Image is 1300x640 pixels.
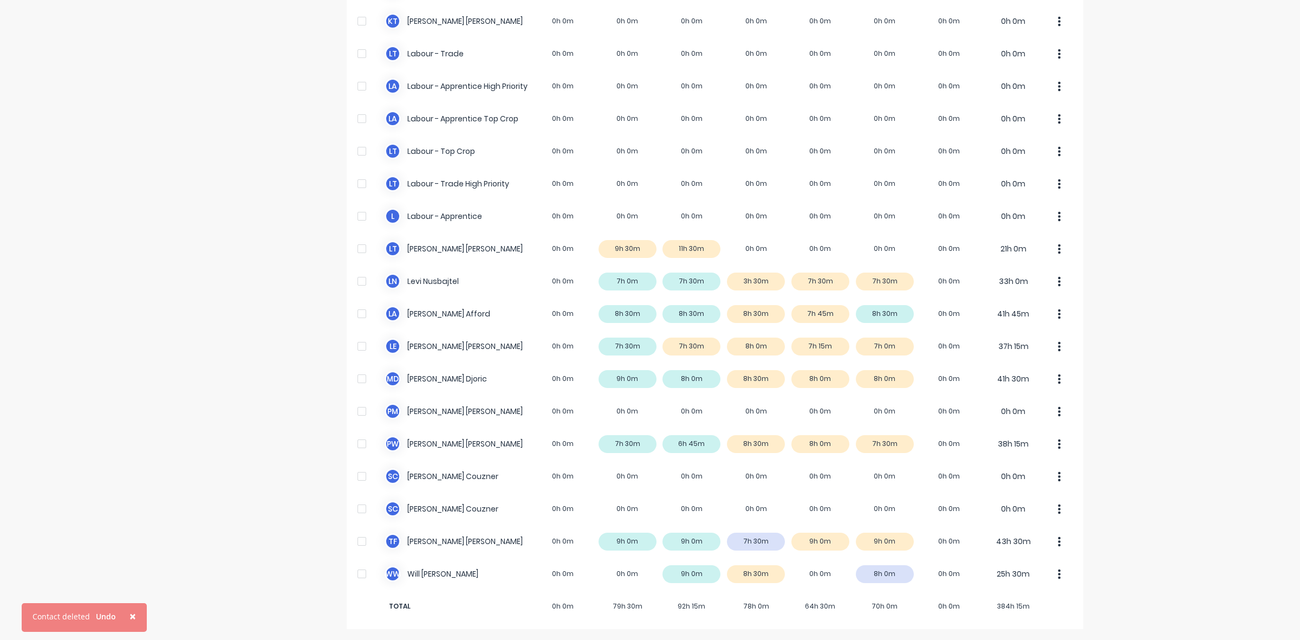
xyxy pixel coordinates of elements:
span: 79h 30m [595,602,660,611]
span: 78h 0m [724,602,788,611]
button: Close [119,603,147,629]
span: TOTAL [385,602,531,611]
span: 70h 0m [853,602,917,611]
span: 384h 15m [981,602,1045,611]
span: 92h 15m [660,602,724,611]
span: 0h 0m [917,602,981,611]
div: Contact deleted [32,611,90,622]
span: × [129,609,136,624]
span: 0h 0m [531,602,595,611]
button: Undo [90,609,122,625]
span: 64h 30m [788,602,853,611]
